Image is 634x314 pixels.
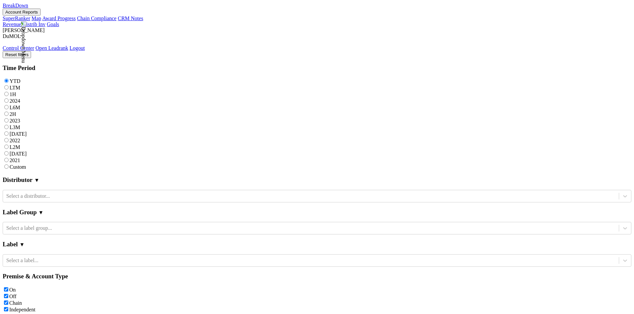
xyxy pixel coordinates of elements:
label: LTM [10,85,20,90]
h3: Distributor [3,176,32,184]
label: 2024 [10,98,20,104]
a: Open Leadrank [36,45,68,51]
label: Custom [10,164,26,170]
label: L2M [10,144,20,150]
h3: Label [3,241,18,248]
h3: Time Period [3,64,631,72]
label: YTD [10,78,20,84]
a: Chain Compliance [77,16,117,21]
label: Independent [9,307,35,312]
span: DuMOL [3,33,21,39]
a: Award Progress [42,16,76,21]
label: On [9,287,16,293]
label: 2023 [10,118,20,123]
label: L3M [10,124,20,130]
label: Chain [9,300,22,306]
a: Revenue [3,21,21,27]
a: Distrib Inv [22,21,46,27]
h3: Premise & Account Type [3,273,631,280]
label: 2H [10,111,16,117]
a: Map [32,16,41,21]
span: ▼ [38,210,44,216]
a: SuperRanker [3,16,30,21]
label: 2021 [10,157,20,163]
label: [DATE] [10,151,27,157]
a: CRM Notes [118,16,143,21]
a: Goals [47,21,59,27]
h3: Label Group [3,209,37,216]
label: [DATE] [10,131,27,137]
div: Dropdown Menu [3,45,631,51]
div: Account Reports [3,16,631,21]
img: Dropdown Menu [20,21,26,63]
a: BreakDown [3,3,28,8]
button: Account Reports [3,9,41,16]
button: Reset filters [3,51,31,58]
label: 1H [10,91,16,97]
label: Off [9,294,17,299]
a: Logout [70,45,85,51]
a: Control Center [3,45,34,51]
div: [PERSON_NAME] [3,27,631,33]
span: ▼ [19,242,25,248]
span: ▼ [34,177,39,183]
label: L6M [10,105,20,110]
label: 2022 [10,138,20,143]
